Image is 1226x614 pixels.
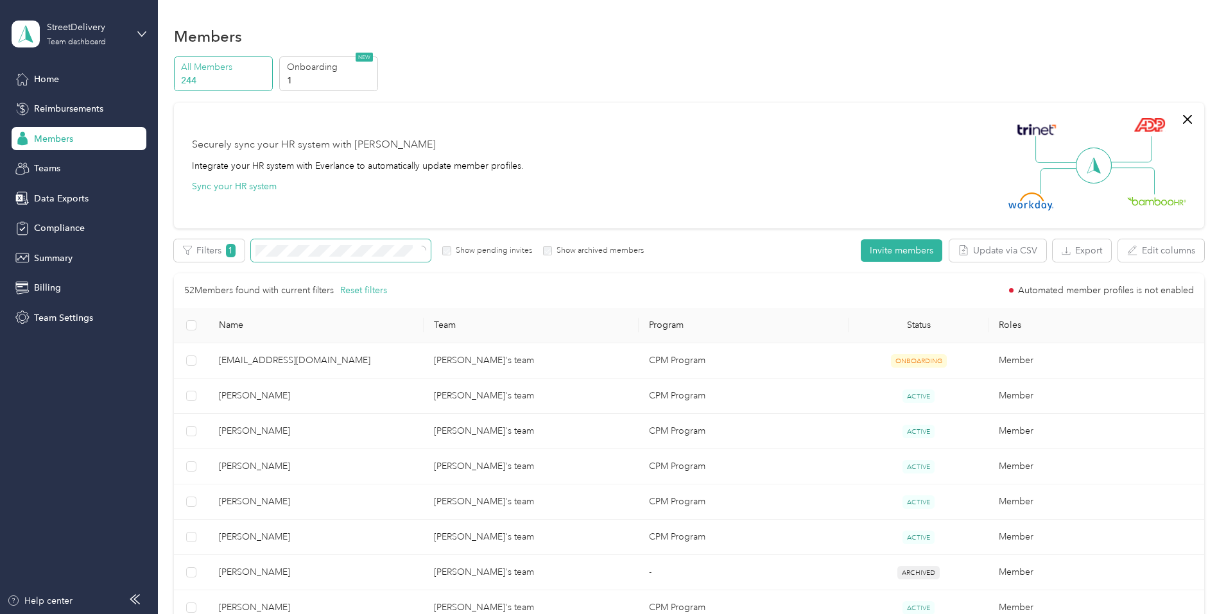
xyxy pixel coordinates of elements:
[902,425,935,438] span: ACTIVE
[34,162,60,175] span: Teams
[219,389,413,403] span: [PERSON_NAME]
[1014,121,1059,139] img: Trinet
[989,449,1204,484] td: Member
[989,343,1204,379] td: Member
[902,389,935,403] span: ACTIVE
[209,343,424,379] td: bsprague@streetdelivery.com
[174,239,245,262] button: Filters1
[989,414,1204,449] td: Member
[209,308,424,343] th: Name
[192,137,436,153] div: Securely sync your HR system with [PERSON_NAME]
[861,239,942,262] button: Invite members
[192,180,277,193] button: Sync your HR system
[181,74,268,87] p: 244
[219,459,413,473] span: [PERSON_NAME]
[192,159,524,173] div: Integrate your HR system with Everlance to automatically update member profiles.
[1008,192,1053,210] img: Workday
[1154,542,1226,614] iframe: Everlance-gr Chat Button Frame
[209,555,424,590] td: Montle Debbie
[226,244,236,257] span: 1
[34,102,103,115] span: Reimbursements
[184,284,334,298] p: 52 Members found with current filters
[897,566,940,579] span: ARCHIVED
[7,594,73,608] button: Help center
[639,520,849,555] td: CPM Program
[424,414,639,449] td: Allen Jason's team
[1110,167,1155,195] img: Line Right Down
[34,192,89,205] span: Data Exports
[424,484,639,520] td: Allen Jason's team
[424,379,639,414] td: Allen Jason's team
[989,379,1204,414] td: Member
[219,530,413,544] span: [PERSON_NAME]
[174,30,242,43] h1: Members
[47,21,127,34] div: StreetDelivery
[424,555,639,590] td: Allen Jason's team
[849,343,989,379] td: ONBOARDING
[219,495,413,509] span: [PERSON_NAME]
[356,53,373,62] span: NEW
[902,495,935,509] span: ACTIVE
[849,308,989,343] th: Status
[34,132,73,146] span: Members
[34,252,73,265] span: Summary
[989,484,1204,520] td: Member
[340,284,387,298] button: Reset filters
[989,308,1204,343] th: Roles
[209,379,424,414] td: Gill Brian
[989,555,1204,590] td: Member
[639,449,849,484] td: CPM Program
[219,354,413,368] span: [EMAIL_ADDRESS][DOMAIN_NAME]
[639,343,849,379] td: CPM Program
[34,281,61,294] span: Billing
[552,245,644,257] label: Show archived members
[639,379,849,414] td: CPM Program
[424,308,639,343] th: Team
[219,424,413,438] span: [PERSON_NAME]
[902,531,935,544] span: ACTIVE
[209,414,424,449] td: Weidman Bob
[209,520,424,555] td: Fobes Jack
[1127,196,1186,205] img: BambooHR
[989,520,1204,555] td: Member
[424,449,639,484] td: Allen Jason's team
[1134,117,1165,132] img: ADP
[34,72,59,86] span: Home
[424,343,639,379] td: Allen Jason's team
[1040,167,1085,194] img: Line Left Down
[287,60,374,74] p: Onboarding
[902,460,935,473] span: ACTIVE
[209,484,424,520] td: Hubbell Kirk
[891,354,947,368] span: ONBOARDING
[181,60,268,74] p: All Members
[219,320,413,330] span: Name
[451,245,532,257] label: Show pending invites
[34,311,93,325] span: Team Settings
[287,74,374,87] p: 1
[639,555,849,590] td: -
[1107,136,1152,163] img: Line Right Up
[1018,286,1194,295] span: Automated member profiles is not enabled
[949,239,1046,262] button: Update via CSV
[209,449,424,484] td: Bishop Jesse
[1118,239,1204,262] button: Edit columns
[424,520,639,555] td: Allen Jason's team
[639,484,849,520] td: CPM Program
[639,414,849,449] td: CPM Program
[1035,136,1080,164] img: Line Left Up
[47,38,106,46] div: Team dashboard
[34,221,85,235] span: Compliance
[219,565,413,579] span: [PERSON_NAME]
[639,308,849,343] th: Program
[1053,239,1111,262] button: Export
